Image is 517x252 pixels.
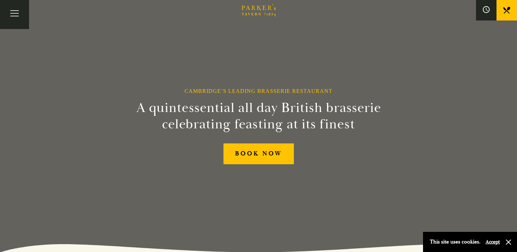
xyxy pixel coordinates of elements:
button: Accept [486,239,500,245]
p: This site uses cookies. [430,237,480,247]
button: Close and accept [505,239,512,246]
h1: Cambridge’s Leading Brasserie Restaurant [185,88,332,94]
a: BOOK NOW [223,143,294,164]
h2: A quintessential all day British brasserie celebrating feasting at its finest [103,100,414,132]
